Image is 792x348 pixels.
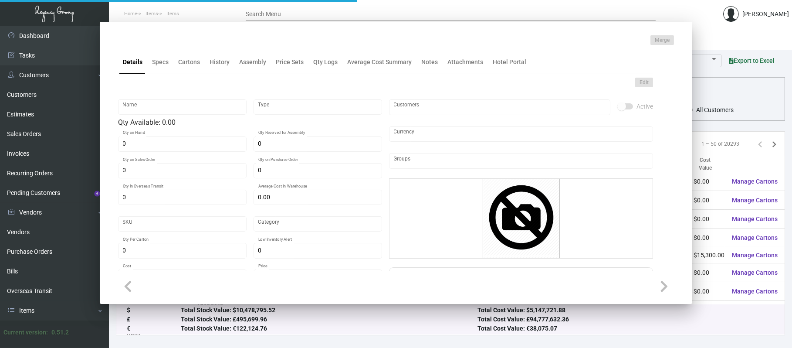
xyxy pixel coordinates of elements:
span: Merge [655,37,670,44]
div: Specs [152,58,169,67]
div: Details [123,58,142,67]
div: Attachments [447,58,483,67]
span: Edit [640,79,649,86]
div: History [210,58,230,67]
div: 0.51.2 [51,328,69,337]
input: Add new.. [394,157,649,164]
div: Current version: [3,328,48,337]
div: Assembly [239,58,266,67]
input: Add new.. [394,104,606,111]
div: Price Sets [276,58,304,67]
div: Hotel Portal [493,58,526,67]
div: Qty Logs [313,58,338,67]
button: Merge [650,35,674,45]
button: Edit [635,78,653,87]
div: Average Cost Summary [347,58,412,67]
div: Notes [421,58,438,67]
span: Active [636,101,653,112]
div: Qty Available: 0.00 [118,117,382,128]
div: Cartons [178,58,200,67]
